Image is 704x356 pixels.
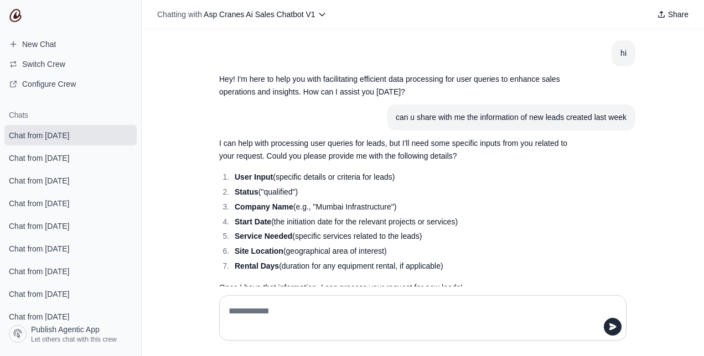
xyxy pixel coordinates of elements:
[235,202,293,211] strong: Company Name
[9,153,69,164] span: Chat from [DATE]
[22,39,56,50] span: New Chat
[231,230,573,243] li: (specific services related to the leads)
[4,75,137,93] a: Configure Crew
[219,281,573,294] p: Once I have that information, I can process your request for new leads!
[4,35,137,53] a: New Chat
[396,111,627,124] div: can u share with me the information of new leads created last week
[235,232,292,240] strong: Service Needed
[4,170,137,191] a: Chat from [DATE]
[231,216,573,228] li: (the initiation date for the relevant projects or services)
[387,104,635,130] section: User message
[231,260,573,273] li: (duration for any equipment rental, if applicable)
[9,198,69,209] span: Chat from [DATE]
[4,216,137,236] a: Chat from [DATE]
[612,40,635,66] section: User message
[9,221,69,232] span: Chat from [DATE]
[235,217,271,226] strong: Start Date
[4,148,137,168] a: Chat from [DATE]
[4,261,137,281] a: Chat from [DATE]
[235,172,273,181] strong: User Input
[653,7,693,22] button: Share
[9,266,69,277] span: Chat from [DATE]
[4,321,137,347] a: Publish Agentic App Let others chat with this crew
[235,261,279,270] strong: Rental Days
[9,175,69,186] span: Chat from [DATE]
[4,238,137,259] a: Chat from [DATE]
[204,10,315,19] span: Asp Cranes Ai Sales Chatbot V1
[231,186,573,198] li: ("qualified")
[219,73,573,98] p: Hey! I'm here to help you with facilitating efficient data processing for user queries to enhance...
[235,187,258,196] strong: Status
[231,245,573,258] li: (geographical area of interest)
[9,289,69,300] span: Chat from [DATE]
[4,193,137,213] a: Chat from [DATE]
[668,9,689,20] span: Share
[235,247,283,255] strong: Site Location
[210,130,582,300] section: Response
[31,324,100,335] span: Publish Agentic App
[231,171,573,184] li: (specific details or criteria for leads)
[4,55,137,73] button: Switch Crew
[9,9,22,22] img: CrewAI Logo
[210,66,582,105] section: Response
[9,311,69,322] span: Chat from [DATE]
[31,335,117,344] span: Let others chat with this crew
[4,284,137,304] a: Chat from [DATE]
[231,201,573,213] li: (e.g., "Mumbai Infrastructure")
[22,59,65,70] span: Switch Crew
[4,125,137,145] a: Chat from [DATE]
[4,306,137,327] a: Chat from [DATE]
[153,7,331,22] button: Chatting with Asp Cranes Ai Sales Chatbot V1
[9,130,69,141] span: Chat from [DATE]
[22,78,76,90] span: Configure Crew
[9,243,69,254] span: Chat from [DATE]
[219,137,573,163] p: I can help with processing user queries for leads, but I'll need some specific inputs from you re...
[620,47,627,60] div: hi
[157,9,202,20] span: Chatting with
